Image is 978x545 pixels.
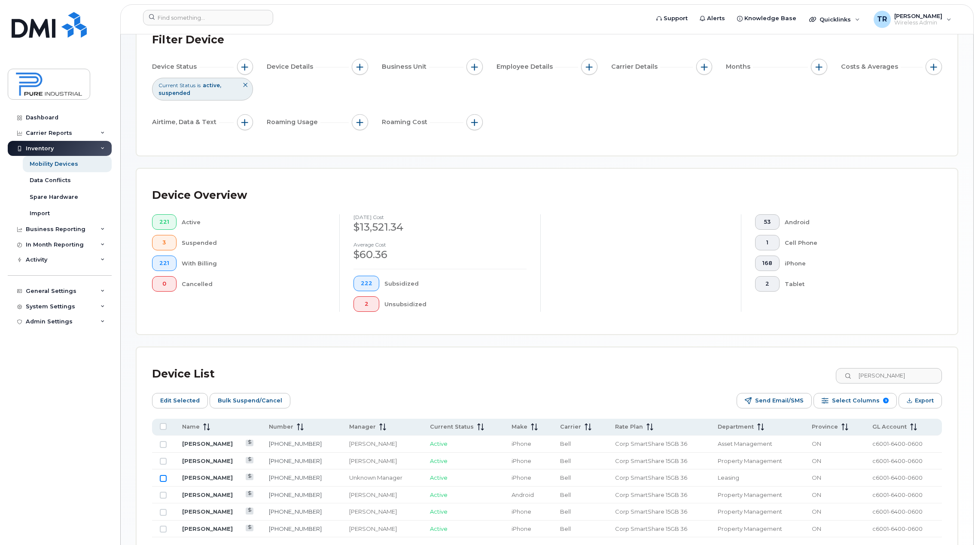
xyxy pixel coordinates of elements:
div: Filter Device [152,29,224,51]
div: $60.36 [353,247,527,262]
h4: [DATE] cost [353,214,527,220]
div: Android [785,214,928,230]
span: Corp SmartShare 15GB 36 [615,474,687,481]
div: Active [182,214,326,230]
span: Alerts [707,14,725,23]
span: Active [430,457,448,464]
div: Suspended [182,235,326,250]
span: Device Status [152,62,199,71]
button: 0 [152,276,177,292]
span: 53 [762,219,772,225]
span: Device Details [267,62,316,71]
span: 2 [762,280,772,287]
span: Bell [560,491,571,498]
a: [PERSON_NAME] [182,440,233,447]
span: c6001-6400-0600 [872,508,923,515]
span: iPhone [512,457,531,464]
div: [PERSON_NAME] [349,440,414,448]
span: Property Management [718,525,782,532]
div: Unknown Manager [349,474,414,482]
span: suspended [158,90,190,96]
button: Bulk Suspend/Cancel [210,393,290,408]
span: Bell [560,508,571,515]
span: Carrier [560,423,581,431]
span: Corp SmartShare 15GB 36 [615,491,687,498]
span: Bell [560,457,571,464]
a: [PHONE_NUMBER] [269,525,322,532]
span: Number [269,423,293,431]
span: Active [430,474,448,481]
div: Subsidized [384,276,526,291]
a: [PHONE_NUMBER] [269,457,322,464]
span: iPhone [512,440,531,447]
span: Province [812,423,838,431]
div: [PERSON_NAME] [349,491,414,499]
span: Active [430,440,448,447]
span: Send Email/SMS [755,394,804,407]
span: Bell [560,440,571,447]
span: Quicklinks [820,16,851,23]
span: Roaming Usage [267,118,320,127]
span: c6001-6400-0600 [872,525,923,532]
div: iPhone [785,256,928,271]
div: Device List [152,363,215,385]
span: ON [812,508,821,515]
a: View Last Bill [246,491,254,497]
span: Export [915,394,934,407]
span: Android [512,491,534,498]
a: [PERSON_NAME] [182,525,233,532]
span: Rate Plan [615,423,643,431]
span: ON [812,525,821,532]
button: Export [899,393,942,408]
span: 9 [883,398,889,403]
span: 168 [762,260,772,267]
span: Costs & Averages [841,62,901,71]
span: Property Management [718,508,782,515]
span: c6001-6400-0600 [872,440,923,447]
span: ON [812,474,821,481]
a: View Last Bill [246,525,254,531]
span: Business Unit [382,62,429,71]
span: Airtime, Data & Text [152,118,219,127]
span: iPhone [512,508,531,515]
span: Corp SmartShare 15GB 36 [615,440,687,447]
input: Search Device List ... [836,368,942,384]
a: Alerts [694,10,731,27]
span: c6001-6400-0600 [872,457,923,464]
span: Select Columns [832,394,880,407]
span: ON [812,491,821,498]
span: 221 [159,260,169,267]
span: ON [812,457,821,464]
span: Employee Details [497,62,555,71]
a: Support [650,10,694,27]
span: Active [430,508,448,515]
span: Edit Selected [160,394,200,407]
div: Unsubsidized [384,296,526,312]
div: Cancelled [182,276,326,292]
span: active [203,82,221,88]
a: [PHONE_NUMBER] [269,474,322,481]
span: Corp SmartShare 15GB 36 [615,457,687,464]
a: View Last Bill [246,508,254,514]
a: [PHONE_NUMBER] [269,508,322,515]
button: 168 [755,256,780,271]
div: Quicklinks [803,11,866,28]
button: 1 [755,235,780,250]
div: Tashiur Rahman [868,11,957,28]
span: Current Status [158,82,195,89]
div: Cell Phone [785,235,928,250]
button: Select Columns 9 [813,393,897,408]
span: 2 [361,301,372,308]
span: Asset Management [718,440,772,447]
span: Make [512,423,527,431]
span: Current Status [430,423,474,431]
button: 221 [152,214,177,230]
div: [PERSON_NAME] [349,457,414,465]
a: [PERSON_NAME] [182,508,233,515]
a: [PERSON_NAME] [182,457,233,464]
div: Tablet [785,276,928,292]
button: 53 [755,214,780,230]
a: View Last Bill [246,474,254,480]
span: [PERSON_NAME] [894,12,942,19]
span: Wireless Admin [894,19,942,26]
